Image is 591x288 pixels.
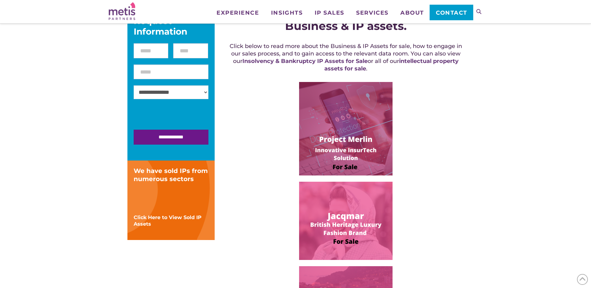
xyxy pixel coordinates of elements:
img: Image [299,182,393,260]
span: Experience [217,10,259,16]
span: Back to Top [577,274,588,285]
a: Contact [430,5,473,20]
span: Contact [436,10,467,16]
div: Request Information [134,16,208,37]
span: Services [356,10,388,16]
span: IP Sales [315,10,344,16]
h5: Click below to read more about the Business & IP Assets for sale, how to engage in our sales proc... [228,42,464,72]
a: Click Here to View Sold IP Assets [134,214,202,227]
img: Image [299,82,393,175]
img: Metis Partners [109,2,135,20]
iframe: reCAPTCHA [134,105,228,130]
div: We have sold IPs from numerous sectors [134,167,208,183]
span: About [400,10,424,16]
a: Insolvency & Bankruptcy IP Assets for Sale [242,58,368,65]
a: intellectual property assets for sale [324,58,459,72]
span: Insights [271,10,303,16]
